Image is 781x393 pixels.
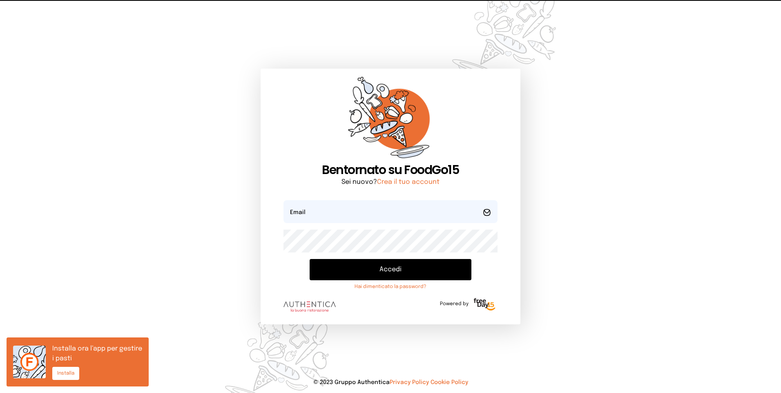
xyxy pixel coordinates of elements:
img: sticker-orange.65babaf.png [348,77,433,163]
img: logo-freeday.3e08031.png [472,297,498,313]
a: Cookie Policy [431,380,468,385]
button: Installa [52,367,79,380]
img: logo.8f33a47.png [283,301,336,312]
img: icon.6af0c3e.png [13,346,46,378]
button: Accedi [310,259,472,280]
p: © 2023 Gruppo Authentica [13,378,768,386]
a: Hai dimenticato la password? [310,284,472,290]
a: Privacy Policy [390,380,429,385]
h1: Bentornato su FoodGo15 [283,163,498,177]
a: Crea il tuo account [377,179,440,185]
span: Powered by [440,301,469,307]
p: Installa ora l’app per gestire i pasti [52,344,142,364]
p: Sei nuovo? [283,177,498,187]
